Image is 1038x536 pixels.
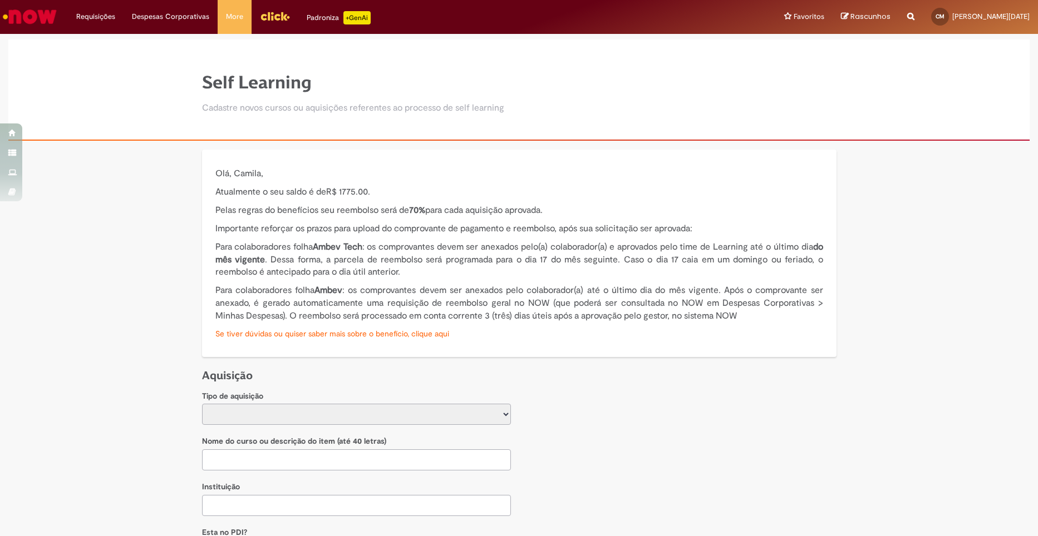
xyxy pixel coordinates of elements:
[215,204,823,217] p: Pelas regras do benefícios seu reembolso será de para cada aquisição aprovada.
[202,73,504,92] h1: Self Learning
[850,11,891,22] span: Rascunhos
[76,11,115,22] span: Requisições
[215,167,823,180] p: Olá, Camila,
[1,6,58,28] img: ServiceNow
[215,222,823,235] p: Importante reforçar os prazos para upload do comprovante de pagamento e reembolso, após sua solic...
[215,186,823,198] p: Atualmente o seu saldo é de .
[202,368,837,383] h1: Aquisição
[326,186,368,197] span: R$ 1775.00
[307,11,371,24] div: Padroniza
[841,12,891,22] a: Rascunhos
[202,391,511,402] p: Tipo de aquisição
[202,436,511,447] p: Nome do curso ou descrição do item (até 40 letras)
[215,241,823,265] strong: do mês vigente
[313,241,362,252] strong: Ambev Tech
[215,284,823,322] p: Para colaboradores folha : os comprovantes devem ser anexados pelo colaborador(a) até o último di...
[794,11,824,22] span: Favoritos
[226,11,243,22] span: More
[202,482,511,493] p: Instituição
[215,241,823,279] p: Para colaboradores folha : os comprovantes devem ser anexados pelo(a) colaborador(a) e aprovados ...
[260,8,290,24] img: click_logo_yellow_360x200.png
[936,13,944,20] span: CM
[215,329,449,339] a: Se tiver dúvidas ou quiser saber mais sobre o benefício, clique aqui
[343,11,371,24] p: +GenAi
[409,205,425,216] b: 70%
[952,12,1030,21] span: [PERSON_NAME][DATE]
[132,11,209,22] span: Despesas Corporativas
[314,285,342,296] strong: Ambev
[202,103,504,113] h2: Cadastre novos cursos ou aquisições referentes ao processo de self learning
